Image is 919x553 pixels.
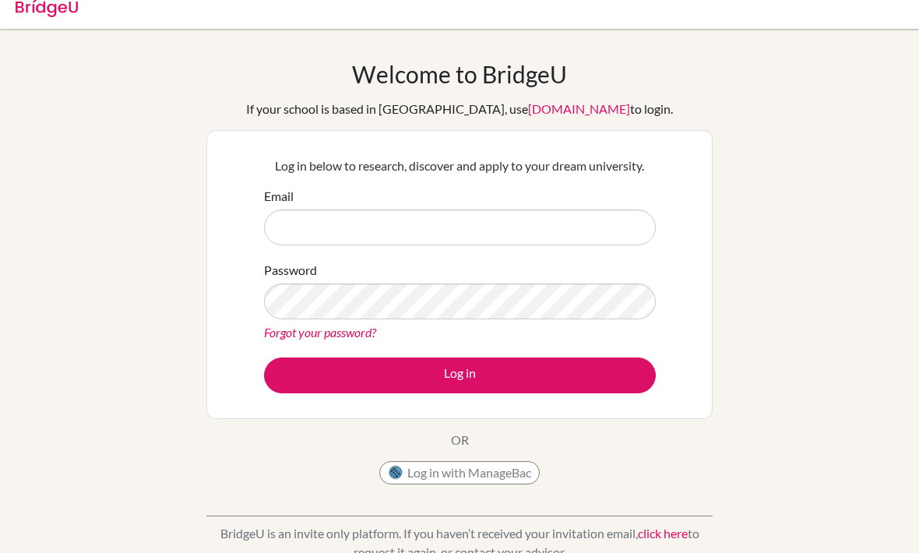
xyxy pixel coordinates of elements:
[528,101,630,116] a: [DOMAIN_NAME]
[246,100,673,118] div: If your school is based in [GEOGRAPHIC_DATA], use to login.
[264,325,376,340] a: Forgot your password?
[264,358,656,393] button: Log in
[638,526,688,541] a: click here
[379,461,540,484] button: Log in with ManageBac
[352,60,567,88] h1: Welcome to BridgeU
[264,157,656,175] p: Log in below to research, discover and apply to your dream university.
[451,431,469,449] p: OR
[264,187,294,206] label: Email
[264,261,317,280] label: Password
